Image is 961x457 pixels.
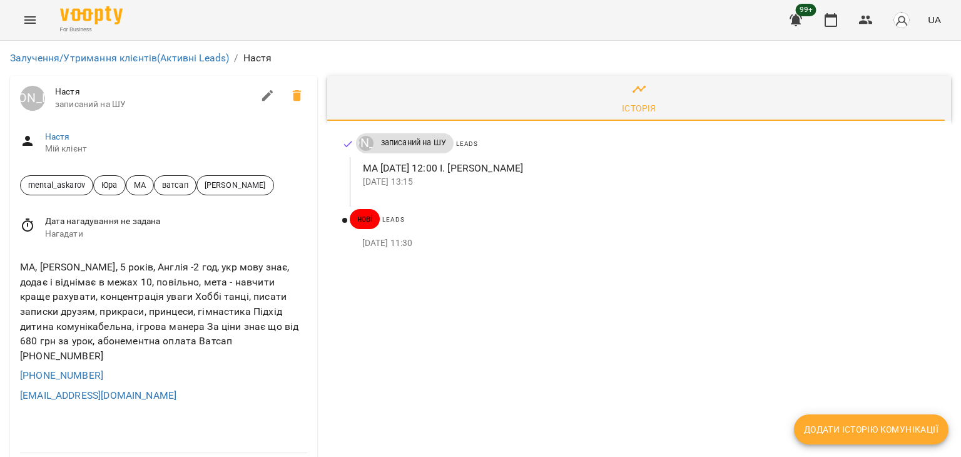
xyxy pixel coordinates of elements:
[15,5,45,35] button: Menu
[155,179,196,191] span: ватсап
[456,140,478,147] span: Leads
[374,137,454,148] span: записаний на ШУ
[804,422,938,437] span: Додати історію комунікації
[622,101,656,116] div: Історія
[20,86,45,111] a: [PERSON_NAME]
[45,131,70,141] a: Настя
[126,179,153,191] span: МА
[45,228,307,240] span: Нагадати
[55,98,253,111] span: записаний на ШУ
[45,215,307,228] span: Дата нагадування не задана
[55,86,253,98] span: Настя
[928,13,941,26] span: UA
[363,161,931,176] p: МА [DATE] 12:00 І. [PERSON_NAME]
[20,369,103,381] a: [PHONE_NUMBER]
[60,6,123,24] img: Voopty Logo
[382,216,404,223] span: Leads
[796,4,816,16] span: 99+
[10,51,951,66] nav: breadcrumb
[60,26,123,34] span: For Business
[358,136,374,151] div: [PERSON_NAME]
[197,179,273,191] span: [PERSON_NAME]
[923,8,946,31] button: UA
[362,237,931,250] p: [DATE] 11:30
[21,179,93,191] span: mental_askarov
[363,176,931,188] p: [DATE] 13:15
[20,86,45,111] div: Юрій Тимочко
[234,51,238,66] li: /
[893,11,910,29] img: avatar_s.png
[94,179,125,191] span: Юра
[20,389,176,401] a: [EMAIL_ADDRESS][DOMAIN_NAME]
[10,52,229,64] a: Залучення/Утримання клієнтів(Активні Leads)
[45,143,307,155] span: Мій клієнт
[356,136,374,151] a: [PERSON_NAME]
[350,213,380,225] span: нові
[794,414,948,444] button: Додати історію комунікації
[243,51,272,66] p: Настя
[18,257,310,366] div: МА, [PERSON_NAME], 5 років, Англія -2 год, укр мову знає, додає і віднімає в межах 10, повільно, ...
